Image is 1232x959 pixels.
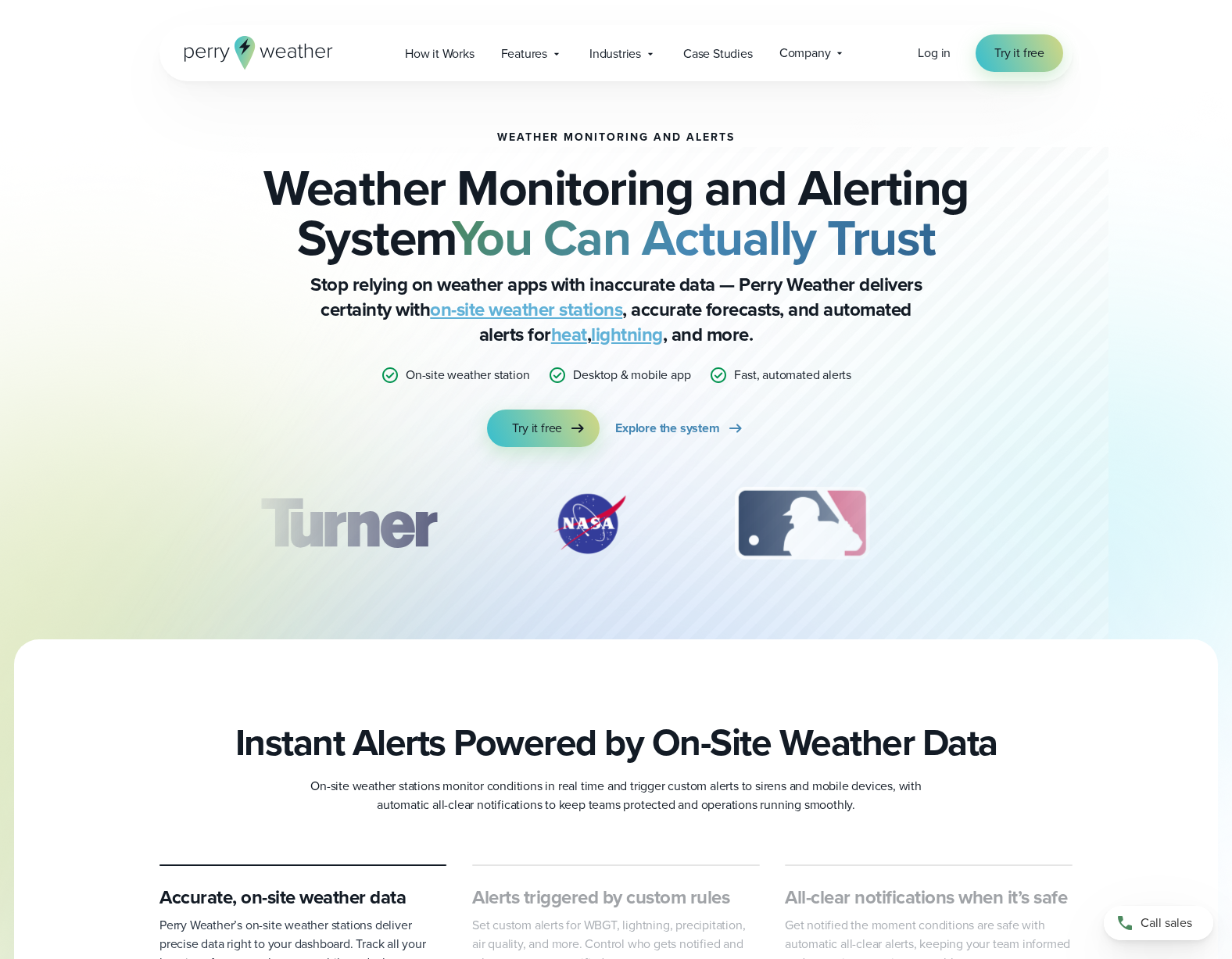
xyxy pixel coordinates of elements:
[159,885,447,910] h3: Accurate, on-site weather data
[535,485,644,563] div: 2 of 12
[589,45,641,63] span: Industries
[238,163,994,263] h2: Weather Monitoring and Alerting System
[235,721,997,764] h2: Instant Alerts Powered by On-Site Weather Data
[591,320,663,349] a: lightning
[573,366,690,385] p: Desktop & mobile app
[238,485,460,563] img: Turner-Construction_1.svg
[719,485,884,563] div: 3 of 12
[719,485,884,563] img: MLB.svg
[1141,914,1192,932] span: Call sales
[497,131,735,144] h1: Weather Monitoring and Alerts
[303,272,929,347] p: Stop relying on weather apps with inaccurate data — Perry Weather delivers certainty with , accur...
[501,45,547,63] span: Features
[918,44,951,62] span: Log in
[551,320,587,349] a: heat
[512,419,562,438] span: Try it free
[303,777,929,814] p: On-site weather stations monitor conditions in real time and trigger custom alerts to sirens and ...
[779,44,831,63] span: Company
[472,885,760,910] h3: Alerts triggered by custom rules
[683,45,753,63] span: Case Studies
[405,45,475,63] span: How it Works
[452,201,936,274] strong: You Can Actually Trust
[785,885,1073,910] h3: All-clear notifications when it’s safe
[487,410,600,447] a: Try it free
[960,485,1085,563] div: 4 of 12
[406,366,529,385] p: On-site weather station
[918,44,951,63] a: Log in
[238,485,460,563] div: 1 of 12
[430,295,622,324] a: on-site weather stations
[994,44,1044,63] span: Try it free
[734,366,851,385] p: Fast, automated alerts
[1104,906,1213,940] a: Call sales
[615,419,719,438] span: Explore the system
[535,485,644,563] img: NASA.svg
[615,410,744,447] a: Explore the system
[392,38,488,70] a: How it Works
[960,485,1085,563] img: PGA.svg
[238,485,994,571] div: slideshow
[670,38,766,70] a: Case Studies
[976,34,1063,72] a: Try it free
